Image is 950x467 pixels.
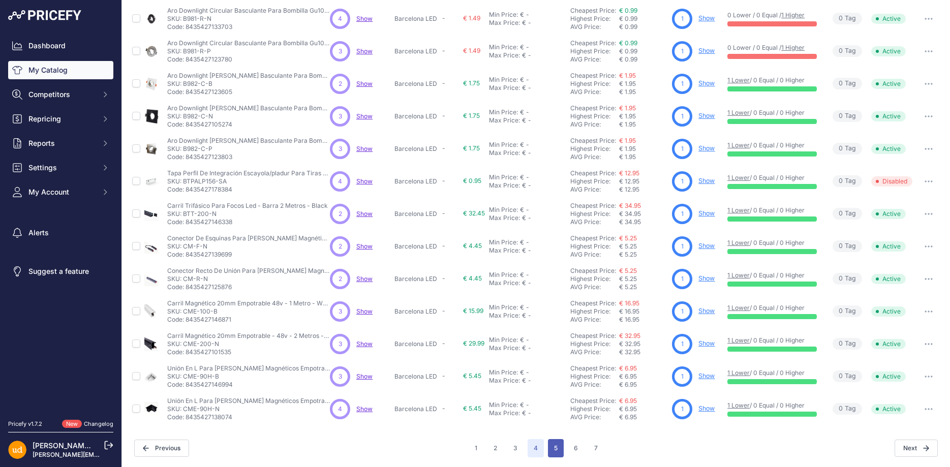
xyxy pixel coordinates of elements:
[619,80,636,87] span: € 1.95
[871,176,912,186] span: Disabled
[681,177,684,186] span: 1
[871,111,906,121] span: Active
[167,242,330,251] p: SKU: CM-F-N
[681,14,684,23] span: 1
[167,7,330,15] p: Aro Downlight Circular Basculante Para Bombilla Gu10 / Mr16 - Corte Ø75 Mm - Black
[442,209,445,217] span: -
[522,214,526,222] div: €
[489,214,520,222] div: Max Price:
[167,153,330,161] p: Code: 8435427123803
[356,210,373,217] a: Show
[356,80,373,87] span: Show
[167,88,330,96] p: Code: 8435427123605
[570,210,619,218] div: Highest Price:
[570,397,616,404] a: Cheapest Price:
[394,145,438,153] p: Barcelona LED
[339,209,342,219] span: 2
[8,183,113,201] button: My Account
[698,14,715,22] a: Show
[619,137,636,144] a: € 1.95
[167,234,330,242] p: Conector De Esquinas Para [PERSON_NAME] Magnéticos 20mm - Black
[727,109,818,117] p: / 0 Equal / 0 Higher
[167,55,330,64] p: Code: 8435427123780
[570,267,616,274] a: Cheapest Price:
[489,246,520,255] div: Max Price:
[727,336,750,344] a: 1 Lower
[839,274,843,284] span: 0
[489,108,518,116] div: Min Price:
[839,144,843,153] span: 0
[619,120,668,129] div: € 1.95
[871,79,906,89] span: Active
[84,420,113,427] a: Changelog
[356,177,373,185] span: Show
[167,80,330,88] p: SKU: B982-C-B
[548,439,564,457] button: Go to page 5
[570,112,619,120] div: Highest Price:
[167,145,330,153] p: SKU: B982-C-P
[167,23,330,31] p: Code: 8435427133703
[524,76,529,84] div: -
[489,51,520,59] div: Max Price:
[520,173,524,181] div: €
[839,111,843,121] span: 0
[463,14,480,22] span: € 1.49
[520,76,524,84] div: €
[727,271,818,279] p: / 0 Equal / 0 Higher
[524,11,529,19] div: -
[568,439,584,457] button: Go to page 6
[8,224,113,242] a: Alerts
[526,19,531,27] div: -
[522,246,526,255] div: €
[871,46,906,56] span: Active
[522,19,526,27] div: €
[463,79,480,87] span: € 1.75
[442,242,445,250] span: -
[489,19,520,27] div: Max Price:
[588,439,604,457] button: Go to page 7
[570,185,619,194] div: AVG Price:
[619,234,637,242] a: € 5.25
[394,112,438,120] p: Barcelona LED
[619,210,641,217] span: € 34.95
[619,23,668,31] div: € 0.99
[489,11,518,19] div: Min Price:
[524,238,529,246] div: -
[698,209,715,217] a: Show
[522,279,526,287] div: €
[356,145,373,152] a: Show
[570,137,616,144] a: Cheapest Price:
[167,185,330,194] p: Code: 8435427178384
[520,238,524,246] div: €
[356,242,373,250] span: Show
[442,144,445,152] span: -
[727,206,750,214] a: 1 Lower
[833,78,862,89] span: Tag
[339,47,342,56] span: 3
[489,43,518,51] div: Min Price:
[895,440,938,457] button: Next
[167,251,330,259] p: Code: 8435427139699
[727,141,750,149] a: 1 Lower
[520,43,524,51] div: €
[520,108,524,116] div: €
[524,108,529,116] div: -
[463,47,480,54] span: € 1.49
[619,7,637,14] a: € 0.99
[839,14,843,23] span: 0
[8,61,113,79] a: My Catalog
[681,242,684,251] span: 1
[833,208,862,220] span: Tag
[833,273,862,285] span: Tag
[339,79,342,88] span: 2
[619,251,668,259] div: € 5.25
[339,274,342,284] span: 2
[356,307,373,315] a: Show
[33,441,98,450] a: [PERSON_NAME] d
[394,210,438,218] p: Barcelona LED
[619,267,637,274] a: € 5.25
[8,134,113,152] button: Reports
[839,176,843,186] span: 0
